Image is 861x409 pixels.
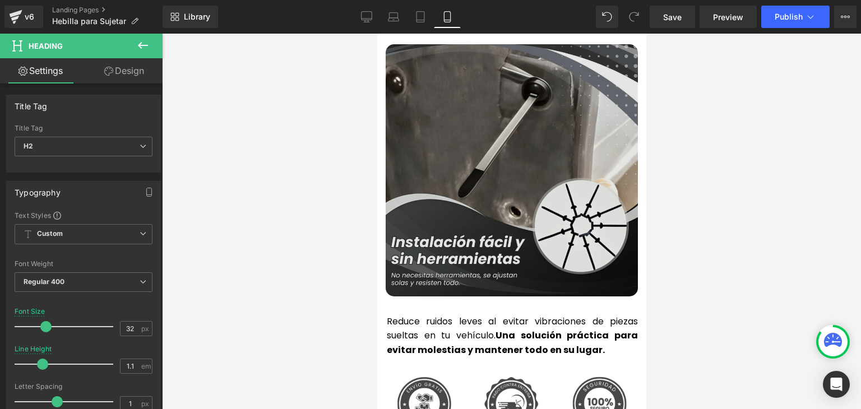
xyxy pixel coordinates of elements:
[141,325,151,332] span: px
[37,229,63,239] b: Custom
[434,6,461,28] a: Mobile
[29,41,63,50] span: Heading
[52,6,163,15] a: Landing Pages
[775,12,803,21] span: Publish
[15,182,61,197] div: Typography
[15,308,45,315] div: Font Size
[24,277,65,286] b: Regular 400
[834,6,857,28] button: More
[15,345,52,353] div: Line Height
[24,142,33,150] b: H2
[407,6,434,28] a: Tablet
[4,6,43,28] a: v6
[10,295,261,323] strong: Una solución práctica para evitar molestias y mantener todo en su lugar.
[623,6,645,28] button: Redo
[15,124,152,132] div: Title Tag
[15,383,152,391] div: Letter Spacing
[663,11,682,23] span: Save
[15,260,152,268] div: Font Weight
[596,6,618,28] button: Undo
[52,17,126,26] span: Hebilla para Sujetar
[15,211,152,220] div: Text Styles
[141,362,151,370] span: em
[713,11,743,23] span: Preview
[15,95,48,111] div: Title Tag
[10,281,261,324] p: Reduce ruidos leves al evitar vibraciones de piezas sueltas en tu vehículo.
[22,10,36,24] div: v6
[141,400,151,407] span: px
[761,6,830,28] button: Publish
[184,12,210,22] span: Library
[700,6,757,28] a: Preview
[353,6,380,28] a: Desktop
[84,58,165,83] a: Design
[163,6,218,28] a: New Library
[380,6,407,28] a: Laptop
[823,371,850,398] div: Open Intercom Messenger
